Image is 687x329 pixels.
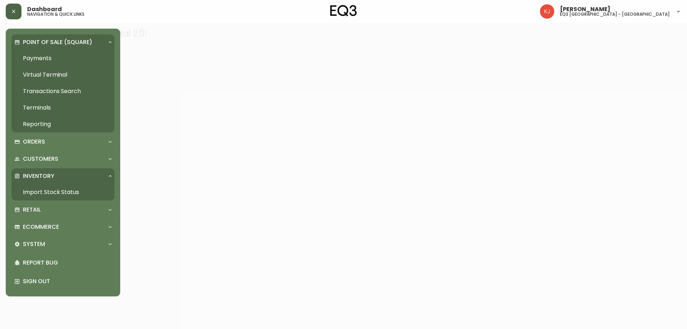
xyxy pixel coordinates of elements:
div: Retail [11,202,114,218]
a: Transactions Search [11,83,114,100]
p: Inventory [23,172,54,180]
span: [PERSON_NAME] [560,6,610,12]
div: Report Bug [11,253,114,272]
div: Sign Out [11,272,114,291]
p: Orders [23,138,45,146]
h5: eq3 [GEOGRAPHIC_DATA] - [GEOGRAPHIC_DATA] [560,12,670,16]
p: Retail [23,206,41,214]
a: Import Stock Status [11,184,114,200]
img: logo [330,5,357,16]
h5: navigation & quick links [27,12,84,16]
a: Terminals [11,100,114,116]
img: 24a625d34e264d2520941288c4a55f8e [540,4,554,19]
span: Dashboard [27,6,62,12]
p: Ecommerce [23,223,59,231]
p: Sign Out [23,277,112,285]
div: System [11,236,114,252]
a: Virtual Terminal [11,67,114,83]
p: Point of Sale (Square) [23,38,92,46]
p: Customers [23,155,58,163]
p: System [23,240,45,248]
div: Ecommerce [11,219,114,235]
div: Point of Sale (Square) [11,34,114,50]
div: Customers [11,151,114,167]
div: Orders [11,134,114,150]
a: Payments [11,50,114,67]
div: Inventory [11,168,114,184]
a: Reporting [11,116,114,132]
p: Report Bug [23,259,112,267]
